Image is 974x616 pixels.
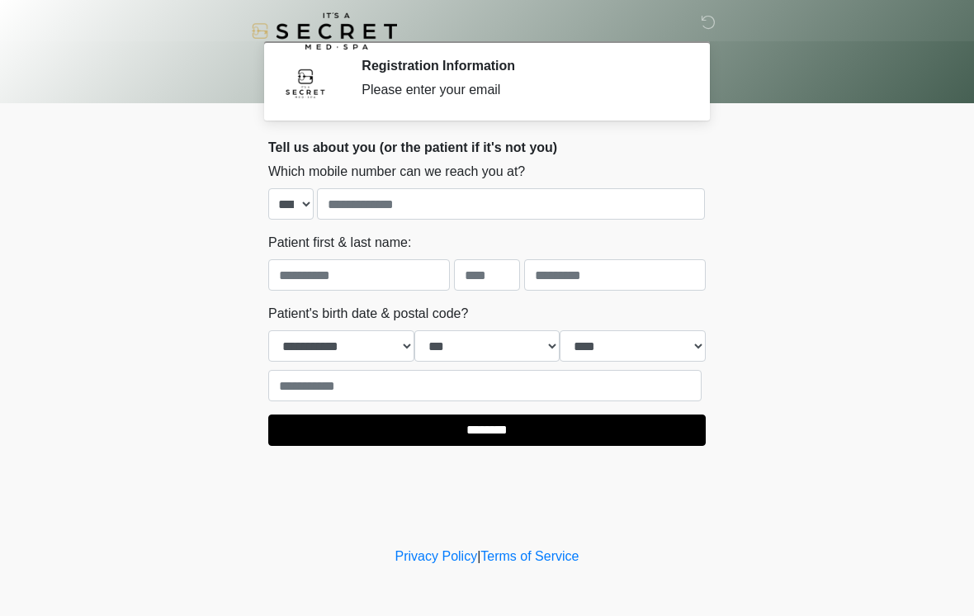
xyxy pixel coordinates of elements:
a: Privacy Policy [395,549,478,563]
label: Patient's birth date & postal code? [268,304,468,324]
img: It's A Secret Med Spa Logo [252,12,397,50]
h2: Registration Information [362,58,681,73]
div: Please enter your email [362,80,681,100]
label: Patient first & last name: [268,233,411,253]
a: | [477,549,480,563]
img: Agent Avatar [281,58,330,107]
h2: Tell us about you (or the patient if it's not you) [268,140,706,155]
a: Terms of Service [480,549,579,563]
label: Which mobile number can we reach you at? [268,162,525,182]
